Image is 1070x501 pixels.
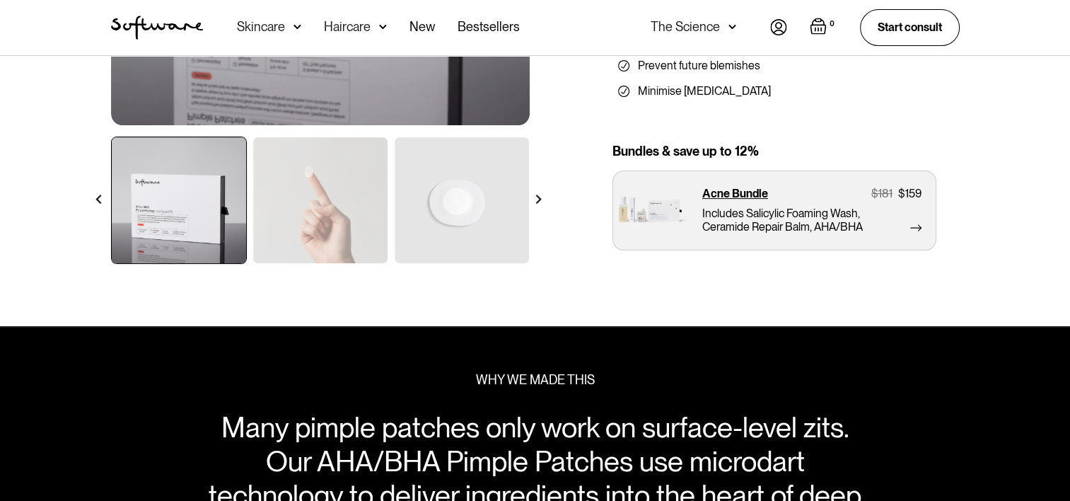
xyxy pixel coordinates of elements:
[237,20,285,34] div: Skincare
[810,18,837,38] a: Open empty cart
[728,20,736,34] img: arrow down
[871,187,878,200] div: $
[878,187,892,200] div: 181
[860,9,960,45] a: Start consult
[612,144,960,159] div: Bundles & save up to 12%
[534,195,543,204] img: arrow right
[827,18,837,30] div: 0
[612,171,936,250] a: Acne Bundle$181$159Includes Salicylic Foaming Wash, Ceramide Repair Balm, AHA/BHA Pimple Patches,...
[702,187,768,200] p: Acne Bundle
[111,16,203,40] a: home
[898,187,905,200] div: $
[293,20,301,34] img: arrow down
[379,20,387,34] img: arrow down
[651,20,720,34] div: The Science
[905,187,921,200] div: 159
[94,195,103,204] img: arrow left
[324,20,371,34] div: Haircare
[111,16,203,40] img: Software Logo
[475,372,594,388] div: WHY WE MADE THIS
[618,84,954,98] li: Minimise [MEDICAL_DATA]
[702,207,863,234] p: Includes Salicylic Foaming Wash, Ceramide Repair Balm, AHA/BHA Pimple Patches, Acne Supplement
[618,59,954,73] li: Prevent future blemishes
